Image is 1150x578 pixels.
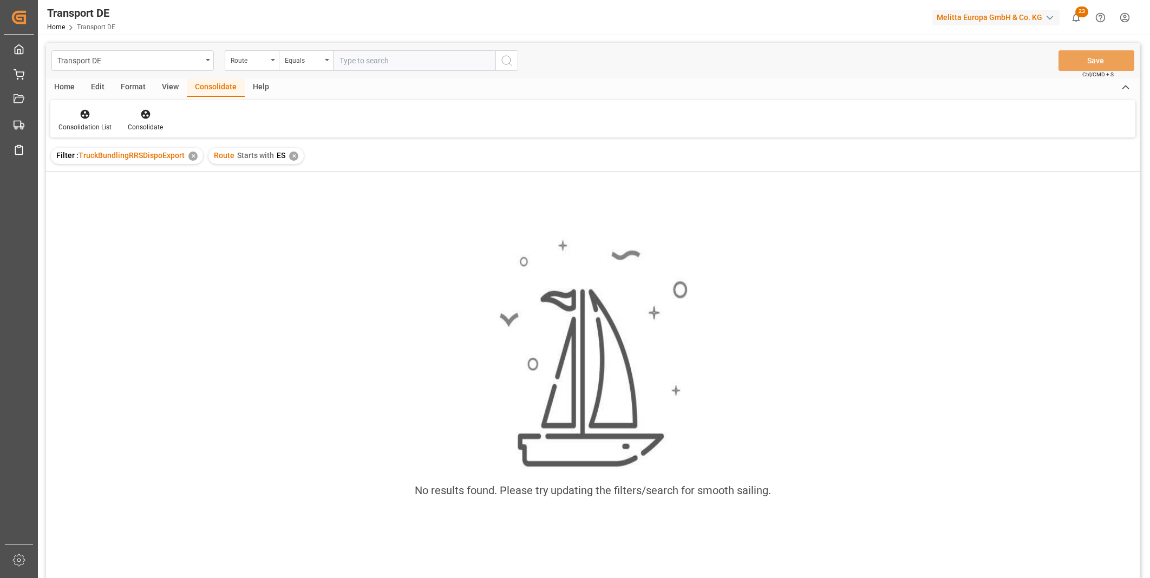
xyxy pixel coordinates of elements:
div: Consolidate [187,78,245,97]
div: Home [46,78,83,97]
span: 23 [1075,6,1088,17]
span: ES [277,151,285,160]
button: open menu [279,50,333,71]
div: Transport DE [57,53,202,67]
div: Equals [285,53,322,65]
a: Home [47,23,65,31]
span: Route [214,151,234,160]
div: Format [113,78,154,97]
div: Melitta Europa GmbH & Co. KG [932,10,1060,25]
button: show 23 new notifications [1064,5,1088,30]
button: Help Center [1088,5,1113,30]
button: open menu [51,50,214,71]
div: Transport DE [47,5,115,21]
span: Filter : [56,151,79,160]
input: Type to search [333,50,495,71]
div: Route [231,53,267,65]
div: Consolidate [128,122,163,132]
button: Save [1058,50,1134,71]
button: open menu [225,50,279,71]
div: No results found. Please try updating the filters/search for smooth sailing. [415,482,771,498]
div: Help [245,78,277,97]
div: Edit [83,78,113,97]
button: Melitta Europa GmbH & Co. KG [932,7,1064,28]
div: ✕ [188,152,198,161]
div: View [154,78,187,97]
img: smooth_sailing.jpeg [498,238,688,469]
div: Consolidation List [58,122,112,132]
button: search button [495,50,518,71]
span: Ctrl/CMD + S [1082,70,1114,78]
span: TruckBundlingRRSDispoExport [79,151,185,160]
span: Starts with [237,151,274,160]
div: ✕ [289,152,298,161]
